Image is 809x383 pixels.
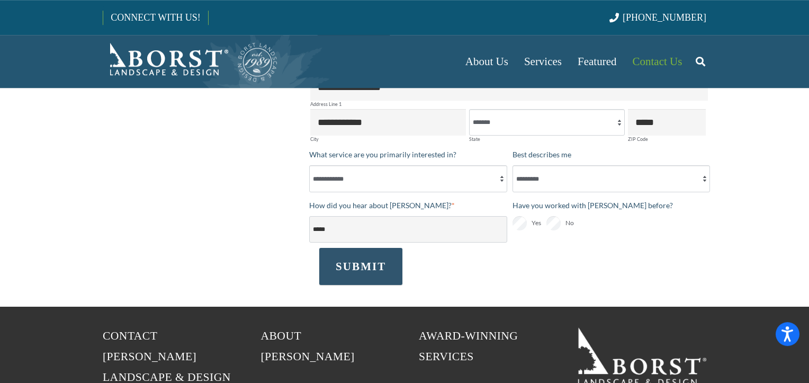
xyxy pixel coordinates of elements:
span: Services [524,55,562,68]
a: Featured [570,35,624,88]
a: Borst-Logo [103,40,278,83]
input: Yes [513,216,527,230]
a: About Us [457,35,516,88]
a: CONNECT WITH US! [103,5,208,30]
input: No [546,216,561,230]
span: About Us [465,55,508,68]
button: SUBMIT [319,248,402,285]
span: No [565,217,574,229]
a: Services [516,35,570,88]
label: City [310,137,466,141]
a: Contact Us [625,35,690,88]
span: Best describes me [513,150,571,159]
span: [PHONE_NUMBER] [623,12,706,23]
span: About [PERSON_NAME] [261,329,355,363]
select: What service are you primarily interested in? [309,165,507,192]
span: Contact Us [633,55,682,68]
label: State [469,137,625,141]
select: How did you hear about [PERSON_NAME]?* [309,216,507,243]
span: How did you hear about [PERSON_NAME]? [309,201,452,210]
a: [PHONE_NUMBER] [609,12,706,23]
span: What service are you primarily interested in? [309,150,456,159]
span: Award-Winning Services [419,329,518,363]
span: Featured [578,55,616,68]
label: ZIP Code [628,137,706,141]
label: Address Line 1 [310,102,708,106]
a: Search [690,48,711,75]
span: Have you worked with [PERSON_NAME] before? [513,201,673,210]
span: Yes [532,217,541,229]
select: Best describes me [513,165,711,192]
